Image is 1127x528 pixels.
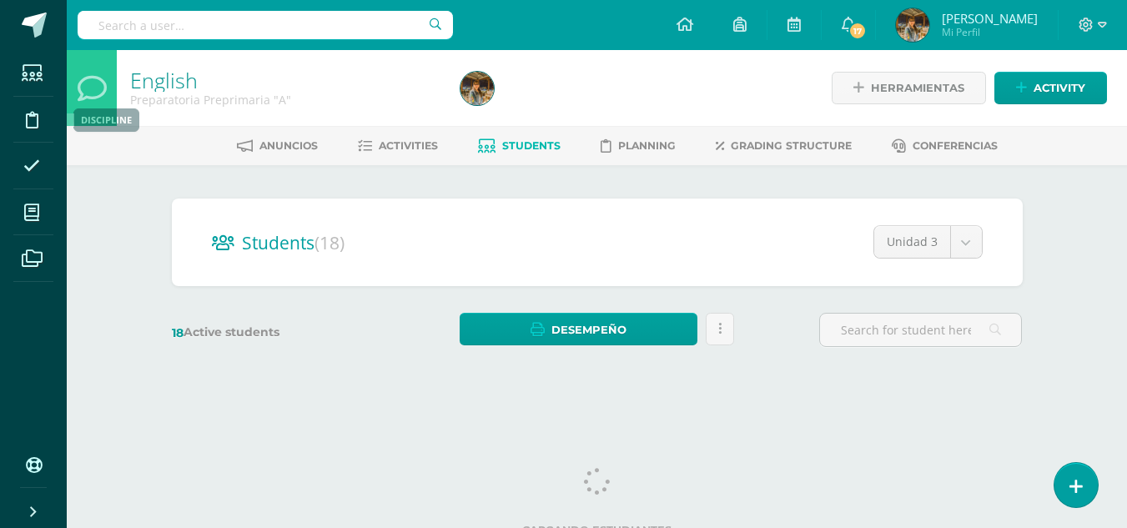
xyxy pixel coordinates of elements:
[237,133,318,159] a: Anuncios
[716,133,852,159] a: Grading structure
[314,231,345,254] span: (18)
[887,226,938,258] span: Unidad 3
[502,139,561,152] span: Students
[896,8,929,42] img: 2dbaa8b142e8d6ddec163eea0aedc140.png
[130,92,440,108] div: Preparatoria Preprimaria 'A'
[551,314,626,345] span: Desempeño
[242,231,345,254] span: Students
[460,313,697,345] a: Desempeño
[731,139,852,152] span: Grading structure
[874,226,982,258] a: Unidad 3
[942,10,1038,27] span: [PERSON_NAME]
[820,314,1021,346] input: Search for student here…
[913,139,998,152] span: Conferencias
[832,72,986,104] a: Herramientas
[994,72,1107,104] a: Activity
[601,133,676,159] a: Planning
[618,139,676,152] span: Planning
[130,68,440,92] h1: English
[478,133,561,159] a: Students
[871,73,964,103] span: Herramientas
[942,25,1038,39] span: Mi Perfil
[892,133,998,159] a: Conferencias
[358,133,438,159] a: Activities
[259,139,318,152] span: Anuncios
[848,22,867,40] span: 17
[1034,73,1085,103] span: Activity
[78,11,453,39] input: Search a user…
[81,113,132,126] div: Discipline
[172,325,184,340] span: 18
[460,72,494,105] img: 2dbaa8b142e8d6ddec163eea0aedc140.png
[172,324,375,340] label: Active students
[130,66,198,94] a: English
[379,139,438,152] span: Activities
